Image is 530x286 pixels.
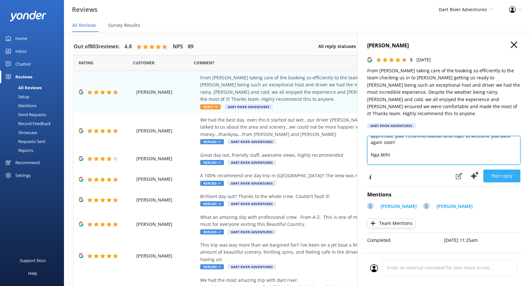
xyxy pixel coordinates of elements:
[4,110,46,119] div: Send Requests
[228,181,276,186] span: Dart River Adventures
[200,172,477,179] div: A 100% recommend one day trip in [GEOGRAPHIC_DATA]!! The view was really amazing!
[136,196,197,203] span: [PERSON_NAME]
[228,229,276,234] span: Dart River Adventures
[4,128,37,137] div: Showcase
[72,22,96,28] span: All Reviews
[200,214,477,228] div: What an amazing day with professional crew. From A-Z. This is one of my highlights in [GEOGRAPHIC...
[188,43,194,51] h4: 89
[200,201,224,206] span: Replied
[200,139,224,144] span: Replied
[511,42,517,49] button: Close
[15,70,32,83] div: Reviews
[228,139,276,144] span: Dart River Adventures
[225,104,273,109] span: Dart River Adventures
[136,127,197,134] span: [PERSON_NAME]
[483,170,520,182] button: Post reply
[228,264,276,269] span: Dart River Adventures
[4,101,36,110] div: Mentions
[133,60,154,66] span: Date
[228,201,276,206] span: Dart River Adventures
[200,160,224,165] span: Replied
[367,203,374,209] div: J
[15,32,27,45] div: Home
[136,252,197,259] span: [PERSON_NAME]
[367,191,520,199] h4: Mentions
[15,156,40,169] div: Recommend
[200,152,477,159] div: Great day out, friendly staff, awesome views, highly recommended
[318,43,360,50] span: All reply statuses
[15,169,31,182] div: Settings
[10,11,46,21] img: yonder-white-logo.png
[4,83,42,92] div: All Reviews
[4,92,64,101] a: Setup
[28,267,37,280] div: Help
[136,89,197,96] span: [PERSON_NAME]
[200,264,224,269] span: Replied
[370,264,378,272] img: user_profile.svg
[136,221,197,228] span: [PERSON_NAME]
[367,67,520,117] p: From [PERSON_NAME] taking care of the booking so efficiently to the team checking us in to [PERSO...
[108,22,140,28] span: Survey Results
[194,60,214,66] span: Question
[410,57,413,63] span: 5
[367,123,415,128] div: Dart River Adventures
[200,116,477,138] div: We had the best day, even tho it started out wet...our driver [PERSON_NAME] was an excellent guid...
[200,181,224,186] span: Replied
[4,128,64,137] a: Showcase
[20,254,46,267] div: Support Docs
[15,45,27,58] div: Inbox
[439,6,487,12] span: Dart River Adventures
[444,237,521,244] p: [DATE] 11:25am
[228,160,276,165] span: Dart River Adventures
[367,218,415,228] button: Team Mentions
[4,146,33,155] div: Reports
[423,203,430,209] div: J
[4,92,29,101] div: Setup
[74,43,120,51] h4: Out of 803 reviews:
[136,176,197,183] span: [PERSON_NAME]
[200,74,477,103] div: From [PERSON_NAME] taking care of the booking so efficiently to the team checking us in to [PERSO...
[4,101,64,110] a: Mentions
[79,60,93,66] span: Date
[367,42,520,50] h4: [PERSON_NAME]
[4,119,64,128] a: Record Feedback
[124,43,132,51] h4: 4.8
[4,83,64,92] a: All Reviews
[367,237,444,244] p: Completed
[4,119,51,128] div: Record Feedback
[200,229,224,234] span: Replied
[437,203,473,210] p: [PERSON_NAME]
[200,193,477,200] div: Brilliant day out!! Thanks to the whole crew. Couldn’t fault it!
[433,203,473,211] a: [PERSON_NAME]
[4,146,64,155] a: Reports
[200,104,221,109] span: Reply
[4,137,45,146] div: Requests Sent
[367,136,520,165] textarea: Thank you so much for your wonderful review! We're delighted to hear you had such a great experie...
[4,137,64,146] a: Requests Sent
[15,58,31,70] div: Chatbot
[173,43,183,51] h4: NPS
[72,4,98,15] h3: Reviews
[200,242,477,263] div: This trip was way more than we bargined for!! I've been on a jet boat a few times before but this...
[136,155,197,162] span: [PERSON_NAME]
[381,203,417,210] p: [PERSON_NAME]
[377,203,417,211] a: [PERSON_NAME]
[4,110,64,119] a: Send Requests
[416,56,431,63] p: [DATE]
